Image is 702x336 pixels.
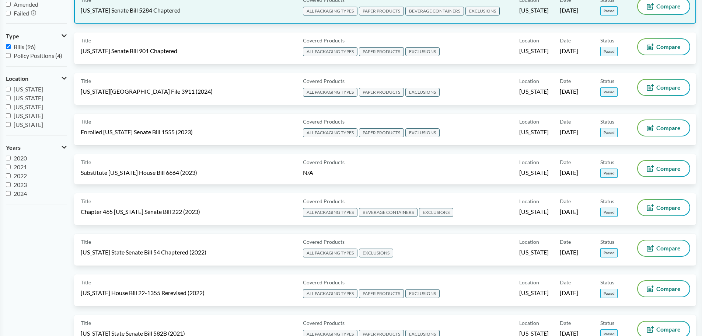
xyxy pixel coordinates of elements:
[519,319,539,327] span: Location
[600,319,614,327] span: Status
[560,319,571,327] span: Date
[560,87,578,96] span: [DATE]
[560,289,578,297] span: [DATE]
[14,94,43,101] span: [US_STATE]
[519,47,549,55] span: [US_STATE]
[519,37,539,44] span: Location
[303,118,345,125] span: Covered Products
[14,121,43,128] span: [US_STATE]
[6,156,11,160] input: 2020
[81,6,181,14] span: [US_STATE] Senate Bill 5284 Chaptered
[600,238,614,246] span: Status
[656,166,681,172] span: Compare
[638,161,689,176] button: Compare
[359,47,404,56] span: PAPER PRODUCTS
[560,128,578,136] span: [DATE]
[419,208,453,217] span: EXCLUSIONS
[560,77,571,85] span: Date
[519,169,549,177] span: [US_STATE]
[519,197,539,205] span: Location
[303,77,345,85] span: Covered Products
[560,6,578,14] span: [DATE]
[81,87,213,96] span: [US_STATE][GEOGRAPHIC_DATA] File 3911 (2024)
[638,200,689,215] button: Compare
[14,163,27,170] span: 2021
[6,164,11,169] input: 2021
[560,248,578,256] span: [DATE]
[600,248,618,257] span: Passed
[560,37,571,44] span: Date
[6,96,11,100] input: [US_STATE]
[303,47,357,56] span: ALL PACKAGING TYPES
[81,169,197,177] span: Substitute [US_STATE] House Bill 6664 (2023)
[6,87,11,91] input: [US_STATE]
[600,208,618,217] span: Passed
[6,33,19,39] span: Type
[303,158,345,166] span: Covered Products
[359,7,404,15] span: PAPER PRODUCTS
[6,72,67,85] button: Location
[359,289,404,298] span: PAPER PRODUCTS
[81,278,91,286] span: Title
[519,6,549,14] span: [US_STATE]
[600,77,614,85] span: Status
[656,245,681,251] span: Compare
[14,172,27,179] span: 2022
[6,44,11,49] input: Bills (96)
[600,278,614,286] span: Status
[600,128,618,137] span: Passed
[405,289,440,298] span: EXCLUSIONS
[560,118,571,125] span: Date
[6,2,11,7] input: Amended
[359,208,418,217] span: BEVERAGE CONTAINERS
[560,208,578,216] span: [DATE]
[14,181,27,188] span: 2023
[303,197,345,205] span: Covered Products
[14,155,27,162] span: 2020
[303,7,357,15] span: ALL PACKAGING TYPES
[303,319,345,327] span: Covered Products
[638,240,689,256] button: Compare
[600,118,614,125] span: Status
[6,53,11,58] input: Policy Positions (4)
[81,77,91,85] span: Title
[14,112,43,119] span: [US_STATE]
[405,47,440,56] span: EXCLUSIONS
[81,128,193,136] span: Enrolled [US_STATE] Senate Bill 1555 (2023)
[81,289,205,297] span: [US_STATE] House Bill 22-1355 Rerevised (2022)
[303,88,357,97] span: ALL PACKAGING TYPES
[638,80,689,95] button: Compare
[81,47,177,55] span: [US_STATE] Senate Bill 901 Chaptered
[560,197,571,205] span: Date
[405,7,464,15] span: BEVERAGE CONTAINERS
[359,128,404,137] span: PAPER PRODUCTS
[81,238,91,246] span: Title
[303,37,345,44] span: Covered Products
[600,289,618,298] span: Passed
[519,87,549,96] span: [US_STATE]
[303,289,357,298] span: ALL PACKAGING TYPES
[303,249,357,257] span: ALL PACKAGING TYPES
[638,39,689,55] button: Compare
[81,208,200,216] span: Chapter 465 [US_STATE] Senate Bill 222 (2023)
[560,169,578,177] span: [DATE]
[600,169,618,178] span: Passed
[6,191,11,196] input: 2024
[14,43,36,50] span: Bills (96)
[6,104,11,109] input: [US_STATE]
[303,278,345,286] span: Covered Products
[81,319,91,327] span: Title
[656,125,681,131] span: Compare
[519,77,539,85] span: Location
[600,197,614,205] span: Status
[519,128,549,136] span: [US_STATE]
[656,326,681,332] span: Compare
[600,37,614,44] span: Status
[519,158,539,166] span: Location
[405,128,440,137] span: EXCLUSIONS
[14,190,27,197] span: 2024
[14,10,29,17] span: Failed
[14,52,62,59] span: Policy Positions (4)
[303,208,357,217] span: ALL PACKAGING TYPES
[656,205,681,211] span: Compare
